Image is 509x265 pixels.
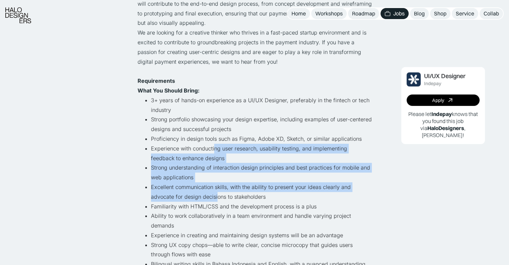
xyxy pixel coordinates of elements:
li: Experience with conducting user research, usability testing, and implementing feedback to enhance... [151,144,372,163]
div: Shop [434,10,446,17]
a: Roadmap [348,8,379,19]
a: Jobs [380,8,409,19]
a: Blog [410,8,429,19]
div: Indepay [424,81,441,86]
div: Service [456,10,474,17]
p: We are looking for a creative thinker who thrives in a fast-paced startup environment and is exci... [138,28,372,66]
strong: Requirements What You Should Bring: [138,77,199,94]
p: ‍ [138,76,372,95]
div: Workshops [315,10,343,17]
a: Workshops [311,8,347,19]
a: Service [452,8,478,19]
li: Proficiency in design tools such as Figma, Adobe XD, Sketch, or similar applications [151,134,372,144]
a: Apply [407,94,480,106]
li: Experience in creating and maintaining design systems will be an advantage [151,230,372,240]
li: Strong portfolio showcasing your design expertise, including examples of user-centered designs an... [151,115,372,134]
li: 3+ years of hands-on experience as a UI/UX Designer, preferably in the fintech or tech industry [151,95,372,115]
li: Excellent communication skills, with the ability to present your ideas clearly and advocate for d... [151,182,372,202]
div: UI/UX Designer [424,72,465,79]
b: HaloDesigners [427,125,464,131]
b: Indepay [431,111,452,117]
p: Please let knows that you found this job via , [PERSON_NAME]! [407,111,480,138]
p: ‍ [138,66,372,76]
li: Strong UX copy chops—able to write clear, concise microcopy that guides users through flows with ... [151,240,372,260]
li: Strong understanding of interaction design principles and best practices for mobile and web appli... [151,163,372,182]
a: Shop [430,8,450,19]
a: Collab [480,8,503,19]
div: Roadmap [352,10,375,17]
div: Home [291,10,306,17]
div: Collab [484,10,499,17]
a: Home [287,8,310,19]
div: Apply [432,97,444,103]
li: Familiarity with HTML/CSS and the development process is a plus [151,202,372,211]
div: Jobs [393,10,405,17]
li: Ability to work collaboratively in a team environment and handle varying project demands [151,211,372,230]
img: Job Image [407,72,421,86]
div: Blog [414,10,425,17]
